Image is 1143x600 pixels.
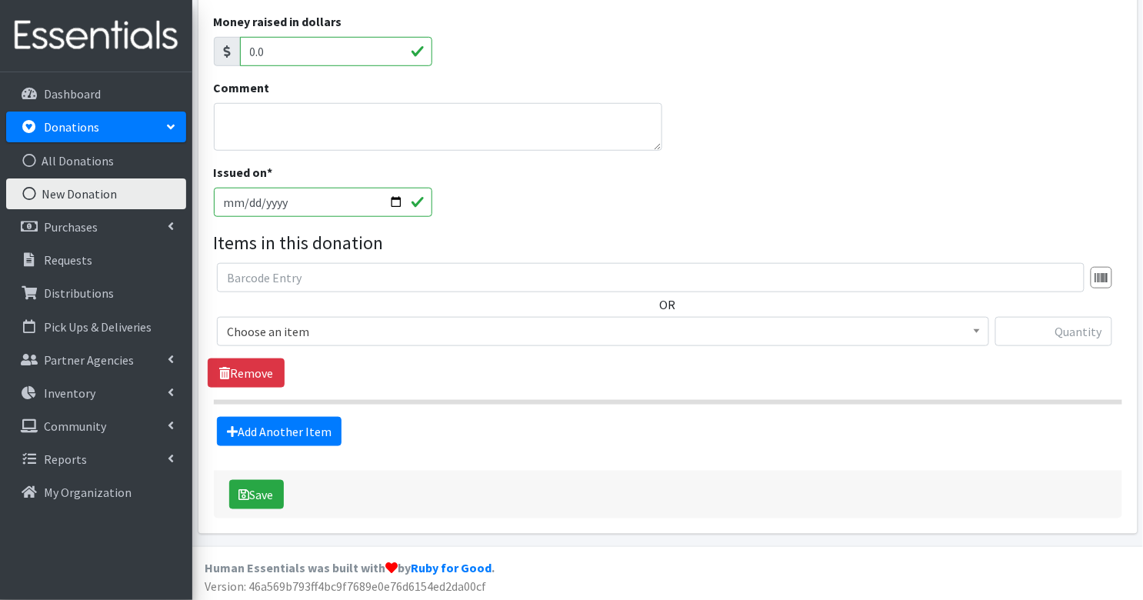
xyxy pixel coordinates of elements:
[214,78,270,97] label: Comment
[6,378,186,408] a: Inventory
[214,163,273,182] label: Issued on
[208,358,285,388] a: Remove
[6,10,186,62] img: HumanEssentials
[44,452,87,467] p: Reports
[205,561,495,576] strong: Human Essentials was built with by .
[44,352,134,368] p: Partner Agencies
[6,245,186,275] a: Requests
[44,285,114,301] p: Distributions
[44,385,95,401] p: Inventory
[214,12,342,31] label: Money raised in dollars
[268,165,273,180] abbr: required
[660,295,676,314] label: OR
[6,411,186,442] a: Community
[6,477,186,508] a: My Organization
[44,252,92,268] p: Requests
[44,219,98,235] p: Purchases
[6,345,186,375] a: Partner Agencies
[217,417,342,446] a: Add Another Item
[229,480,284,509] button: Save
[44,485,132,500] p: My Organization
[214,229,1122,257] legend: Items in this donation
[411,561,492,576] a: Ruby for Good
[205,579,486,595] span: Version: 46a569b793ff4bc9f7689e0e76d6154ed2da00cf
[995,317,1112,346] input: Quantity
[6,178,186,209] a: New Donation
[6,212,186,242] a: Purchases
[6,78,186,109] a: Dashboard
[6,312,186,342] a: Pick Ups & Deliveries
[44,319,152,335] p: Pick Ups & Deliveries
[227,321,979,342] span: Choose an item
[6,444,186,475] a: Reports
[44,86,101,102] p: Dashboard
[6,145,186,176] a: All Donations
[217,263,1085,292] input: Barcode Entry
[6,112,186,142] a: Donations
[44,418,106,434] p: Community
[217,317,989,346] span: Choose an item
[44,119,99,135] p: Donations
[6,278,186,308] a: Distributions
